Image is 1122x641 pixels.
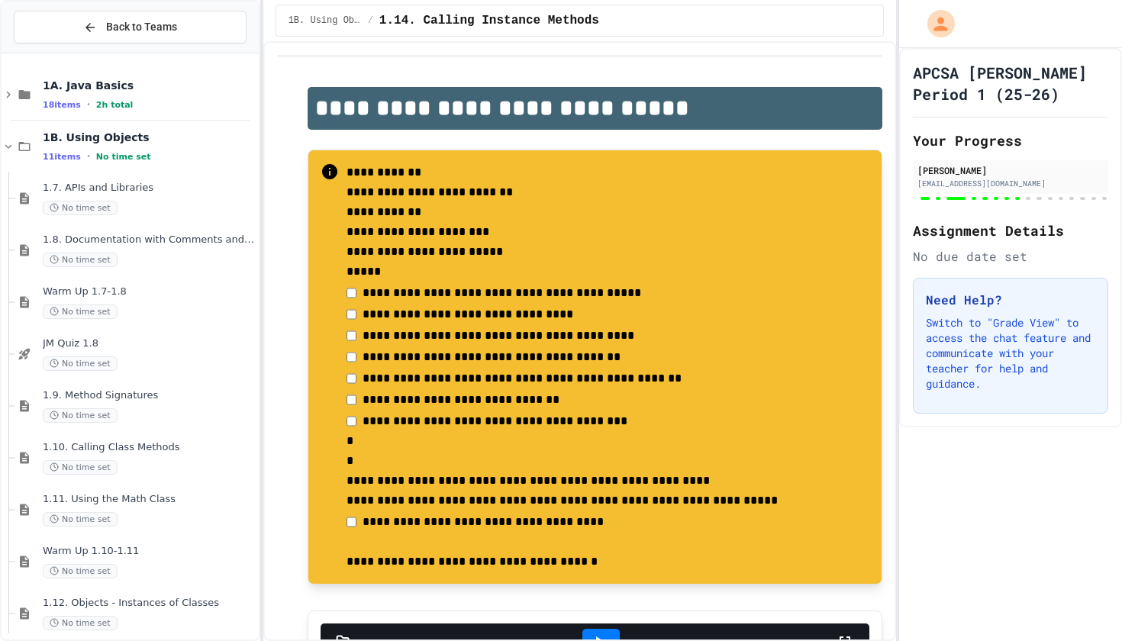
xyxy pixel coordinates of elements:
span: 1B. Using Objects [43,130,256,144]
span: No time set [43,512,118,527]
span: No time set [43,304,118,319]
span: 1.14. Calling Instance Methods [379,11,599,30]
span: / [368,14,373,27]
h2: Assignment Details [913,220,1108,241]
span: No time set [43,616,118,630]
h3: Need Help? [926,291,1095,309]
span: No time set [96,152,151,162]
h1: APCSA [PERSON_NAME] Period 1 (25-26) [913,62,1108,105]
div: [PERSON_NAME] [917,163,1104,177]
span: • [87,150,90,163]
span: No time set [43,201,118,215]
span: • [87,98,90,111]
span: 1.8. Documentation with Comments and Preconditions [43,234,256,246]
button: Back to Teams [14,11,247,43]
span: 1A. Java Basics [43,79,256,92]
span: 1.11. Using the Math Class [43,493,256,506]
span: No time set [43,564,118,578]
span: 18 items [43,100,81,110]
span: 1B. Using Objects [289,14,362,27]
span: 2h total [96,100,134,110]
p: Switch to "Grade View" to access the chat feature and communicate with your teacher for help and ... [926,315,1095,391]
span: 1.7. APIs and Libraries [43,182,256,195]
h2: Your Progress [913,130,1108,151]
div: My Account [911,6,959,41]
span: 1.10. Calling Class Methods [43,441,256,454]
span: No time set [43,356,118,371]
div: No due date set [913,247,1108,266]
span: JM Quiz 1.8 [43,337,256,350]
span: Warm Up 1.10-1.11 [43,545,256,558]
span: 1.12. Objects - Instances of Classes [43,597,256,610]
span: 11 items [43,152,81,162]
div: [EMAIL_ADDRESS][DOMAIN_NAME] [917,178,1104,189]
span: Back to Teams [106,19,177,35]
span: No time set [43,408,118,423]
span: 1.9. Method Signatures [43,389,256,402]
span: Warm Up 1.7-1.8 [43,285,256,298]
span: No time set [43,253,118,267]
span: No time set [43,460,118,475]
